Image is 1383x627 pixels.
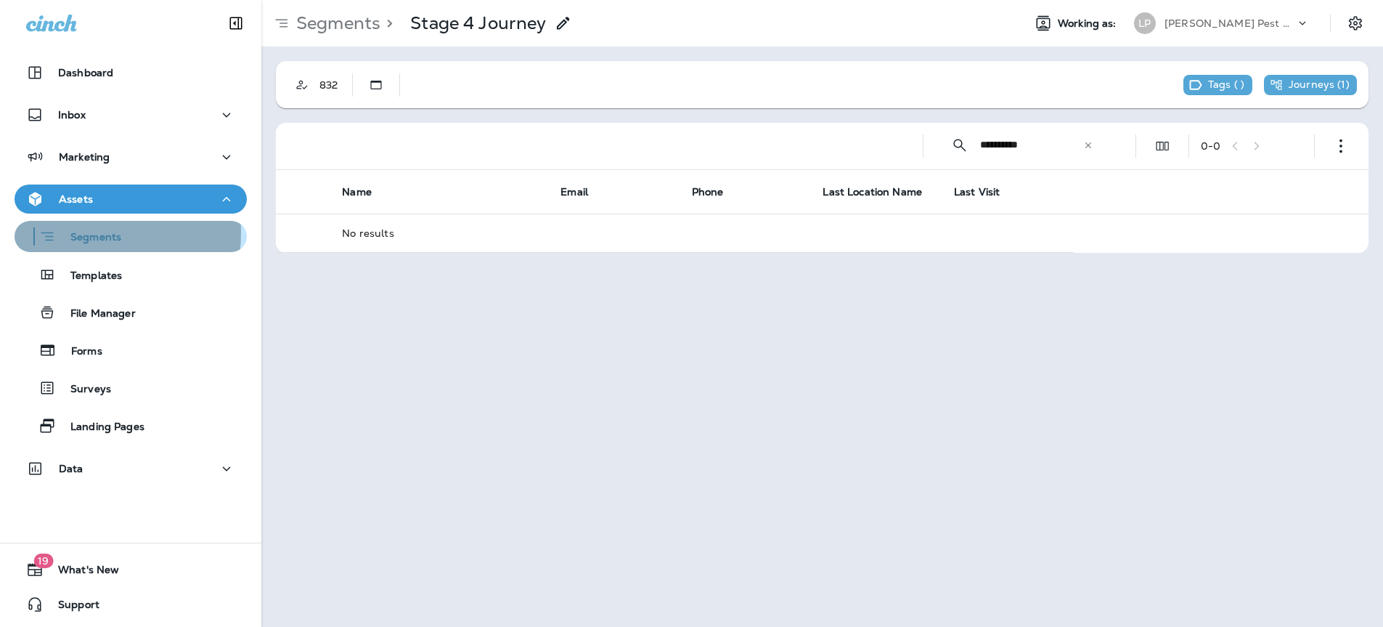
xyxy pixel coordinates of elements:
p: Segments [290,12,380,34]
button: Templates [15,259,247,290]
span: Email [560,185,588,198]
button: Collapse Sidebar [216,9,256,38]
button: Settings [1342,10,1368,36]
button: Forms [15,335,247,365]
span: Working as: [1058,17,1119,30]
p: Dashboard [58,67,113,78]
button: Assets [15,185,247,214]
span: Phone [692,185,724,198]
p: Forms [57,345,102,359]
p: Surveys [56,383,111,397]
td: No results [330,214,1073,252]
div: 0 - 0 [1201,140,1220,152]
button: Segments [15,221,247,252]
button: Edit Fields [1148,132,1177,161]
p: Data [59,463,83,474]
button: 19What's New [15,555,247,584]
p: Stage 4 Journey [410,12,546,34]
span: Last Location Name [823,185,922,198]
p: Segments [56,231,121,246]
span: Last Visit [954,185,1000,198]
p: Assets [59,193,93,205]
p: File Manager [56,307,136,321]
div: LP [1134,12,1156,34]
p: Inbox [58,109,86,121]
p: [PERSON_NAME] Pest Control [1164,17,1295,29]
div: 832 [317,79,352,91]
div: This segment has no tags [1183,75,1252,95]
button: Support [15,590,247,619]
button: Static [362,70,391,100]
p: Landing Pages [56,421,144,434]
button: Landing Pages [15,410,247,441]
p: > [380,12,393,34]
button: Dashboard [15,58,247,87]
p: Templates [56,270,122,283]
button: File Manager [15,297,247,328]
p: Journeys ( 1 ) [1289,78,1350,92]
button: Inbox [15,100,247,129]
button: Data [15,454,247,483]
span: 19 [33,554,53,568]
span: Support [44,599,99,616]
span: Name [342,185,372,198]
span: What's New [44,564,119,581]
button: Customer Only [287,70,317,100]
button: Surveys [15,373,247,403]
p: Marketing [59,151,110,163]
button: Collapse Search [945,131,974,160]
p: Tags ( ) [1208,78,1244,92]
button: Marketing [15,142,247,171]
